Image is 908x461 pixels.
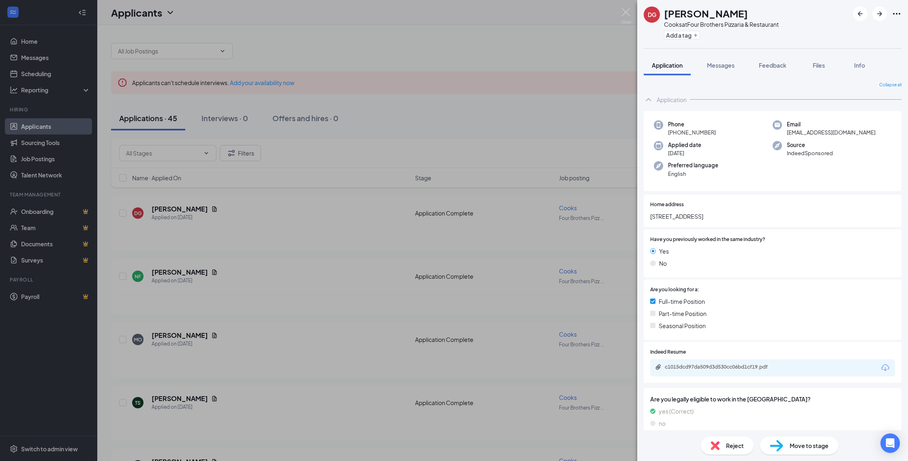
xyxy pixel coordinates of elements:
svg: ArrowLeftNew [855,9,865,19]
span: Preferred language [668,161,718,169]
svg: ChevronUp [644,95,653,105]
span: Are you legally eligible to work in the [GEOGRAPHIC_DATA]? [650,395,895,403]
button: PlusAdd a tag [664,31,700,39]
span: Source [787,141,833,149]
svg: Ellipses [892,9,902,19]
span: Reject [726,441,744,450]
span: no [659,419,666,428]
svg: Download [880,363,890,373]
span: Phone [668,120,716,128]
span: IndeedSponsored [787,149,833,157]
div: Open Intercom Messenger [880,433,900,453]
span: [STREET_ADDRESS] [650,212,895,221]
span: Full-time Position [659,297,705,306]
span: Are you looking for a: [650,286,699,294]
span: Application [652,62,683,69]
button: ArrowLeftNew [853,6,867,21]
span: Email [787,120,876,128]
span: Messages [707,62,735,69]
svg: Paperclip [655,364,662,370]
span: No [659,259,667,268]
span: Have you previously worked in the same industry? [650,236,765,243]
div: Cooks at Four Brothers Pizzaria & Restaurant [664,20,779,28]
span: Part-time Position [659,309,707,318]
div: Application [657,96,687,104]
button: ArrowRight [872,6,887,21]
div: DG [648,11,656,19]
span: Files [813,62,825,69]
span: Move to stage [790,441,829,450]
span: Indeed Resume [650,348,686,356]
span: yes (Correct) [659,407,694,416]
span: English [668,170,718,178]
svg: ArrowRight [875,9,884,19]
span: Feedback [759,62,786,69]
h1: [PERSON_NAME] [664,6,748,20]
span: Info [854,62,865,69]
a: Paperclipc1015dcd97da509d3d530cc06bd1cf19.pdf [655,364,786,371]
span: Seasonal Position [659,321,706,330]
div: c1015dcd97da509d3d530cc06bd1cf19.pdf [665,364,778,370]
span: [DATE] [668,149,701,157]
span: Collapse all [879,82,902,88]
span: [EMAIL_ADDRESS][DOMAIN_NAME] [787,128,876,137]
span: Home address [650,201,684,209]
span: Applied date [668,141,701,149]
span: [PHONE_NUMBER] [668,128,716,137]
span: Yes [659,247,669,256]
svg: Plus [693,33,698,38]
